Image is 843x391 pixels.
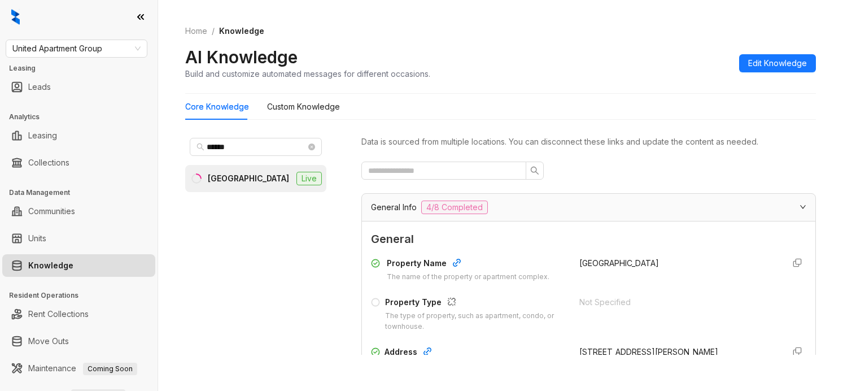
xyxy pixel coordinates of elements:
div: The name of the property or apartment complex. [387,272,549,283]
li: Collections [2,151,155,174]
li: Units [2,227,155,250]
a: Leads [28,76,51,98]
span: search [530,166,539,175]
a: Move Outs [28,330,69,353]
div: [STREET_ADDRESS][PERSON_NAME] [579,346,774,358]
div: Property Name [387,257,549,272]
span: close-circle [308,144,315,150]
li: Leasing [2,124,155,147]
a: Leasing [28,124,57,147]
span: Coming Soon [83,363,137,375]
div: Not Specified [579,296,774,309]
div: Property Type [385,296,566,311]
a: Communities [28,200,75,223]
li: / [212,25,215,37]
li: Rent Collections [2,303,155,325]
div: Address [385,346,566,360]
h3: Analytics [9,112,158,122]
div: The type of property, such as apartment, condo, or townhouse. [385,311,566,332]
li: Communities [2,200,155,223]
li: Knowledge [2,254,155,277]
span: Edit Knowledge [748,57,807,69]
div: Custom Knowledge [267,101,340,113]
span: United Apartment Group [12,40,141,57]
img: logo [11,9,20,25]
h3: Data Management [9,188,158,198]
a: Units [28,227,46,250]
div: General Info4/8 Completed [362,194,815,221]
li: Maintenance [2,357,155,380]
span: search [196,143,204,151]
h2: AI Knowledge [185,46,298,68]
li: Move Outs [2,330,155,353]
a: Home [183,25,209,37]
span: General [371,231,806,248]
a: Knowledge [28,254,73,277]
div: Build and customize automated messages for different occasions. [185,68,430,80]
button: Edit Knowledge [739,54,816,72]
span: 4/8 Completed [421,201,488,214]
span: General Info [371,201,417,214]
a: Rent Collections [28,303,89,325]
span: expanded [800,203,806,210]
li: Leads [2,76,155,98]
div: Data is sourced from multiple locations. You can disconnect these links and update the content as... [361,136,816,148]
a: Collections [28,151,69,174]
span: Knowledge [219,26,264,36]
h3: Resident Operations [9,290,158,301]
div: Core Knowledge [185,101,249,113]
span: Live [296,172,322,185]
div: [GEOGRAPHIC_DATA] [208,172,289,185]
h3: Leasing [9,63,158,73]
span: [GEOGRAPHIC_DATA] [579,258,659,268]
